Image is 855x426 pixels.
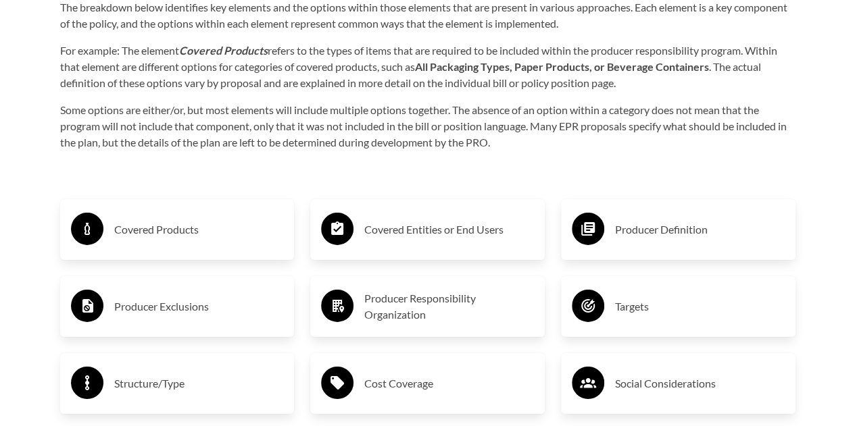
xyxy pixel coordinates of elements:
h3: Producer Responsibility Organization [364,290,534,323]
h3: Producer Exclusions [114,296,284,317]
h3: Social Considerations [615,373,785,394]
h3: Cost Coverage [364,373,534,394]
h3: Structure/Type [114,373,284,394]
h3: Producer Definition [615,219,785,240]
p: For example: The element refers to the types of items that are required to be included within the... [60,43,796,91]
h3: Covered Products [114,219,284,240]
h3: Targets [615,296,785,317]
p: Some options are either/or, but most elements will include multiple options together. The absence... [60,102,796,151]
strong: Covered Products [179,44,268,57]
strong: All Packaging Types, Paper Products, or Beverage Containers [415,60,709,73]
h3: Covered Entities or End Users [364,219,534,240]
